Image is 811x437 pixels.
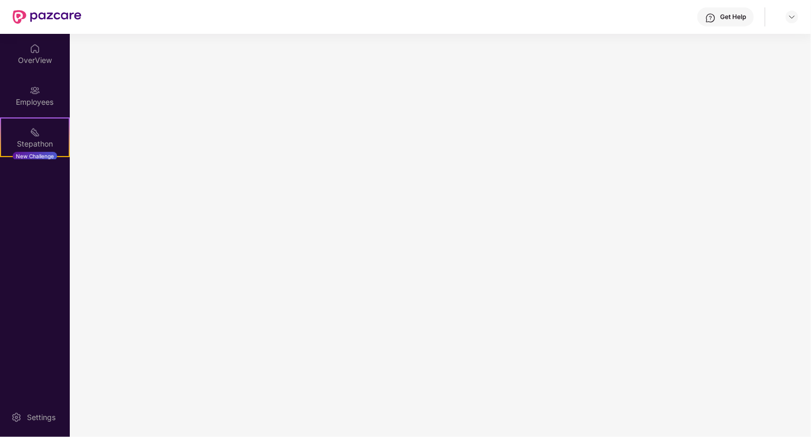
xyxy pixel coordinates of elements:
[30,43,40,54] img: svg+xml;base64,PHN2ZyBpZD0iSG9tZSIgeG1sbnM9Imh0dHA6Ly93d3cudzMub3JnLzIwMDAvc3ZnIiB3aWR0aD0iMjAiIG...
[30,85,40,96] img: svg+xml;base64,PHN2ZyBpZD0iRW1wbG95ZWVzIiB4bWxucz0iaHR0cDovL3d3dy53My5vcmcvMjAwMC9zdmciIHdpZHRoPS...
[705,13,716,23] img: svg+xml;base64,PHN2ZyBpZD0iSGVscC0zMngzMiIgeG1sbnM9Imh0dHA6Ly93d3cudzMub3JnLzIwMDAvc3ZnIiB3aWR0aD...
[720,13,746,21] div: Get Help
[30,127,40,138] img: svg+xml;base64,PHN2ZyB4bWxucz0iaHR0cDovL3d3dy53My5vcmcvMjAwMC9zdmciIHdpZHRoPSIyMSIgaGVpZ2h0PSIyMC...
[24,412,59,423] div: Settings
[13,152,57,160] div: New Challenge
[13,10,81,24] img: New Pazcare Logo
[1,139,69,149] div: Stepathon
[11,412,22,423] img: svg+xml;base64,PHN2ZyBpZD0iU2V0dGluZy0yMHgyMCIgeG1sbnM9Imh0dHA6Ly93d3cudzMub3JnLzIwMDAvc3ZnIiB3aW...
[788,13,796,21] img: svg+xml;base64,PHN2ZyBpZD0iRHJvcGRvd24tMzJ4MzIiIHhtbG5zPSJodHRwOi8vd3d3LnczLm9yZy8yMDAwL3N2ZyIgd2...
